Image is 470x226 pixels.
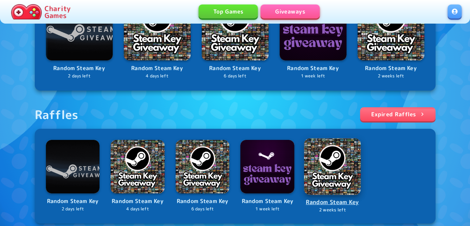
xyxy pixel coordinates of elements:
a: Charity Games [8,3,73,21]
a: LogoRandom Steam Key2 days left [46,140,100,212]
p: Random Steam Key [358,64,424,73]
a: LogoRandom Steam Key1 week left [240,140,294,212]
p: 2 weeks left [358,73,424,79]
a: Expired Raffles [360,107,436,121]
p: 4 days left [124,73,191,79]
p: 2 weeks left [305,207,360,213]
p: Random Steam Key [111,197,165,206]
p: Random Steam Key [46,64,113,73]
a: LogoRandom Steam Key4 days left [111,140,165,212]
p: 2 days left [46,206,100,212]
img: Logo [46,140,100,194]
img: Logo [176,140,230,194]
img: Logo [304,138,361,195]
img: Logo [111,140,165,194]
p: 1 week left [280,73,346,79]
div: Raffles [35,107,79,122]
p: Random Steam Key [176,197,230,206]
p: 6 days left [176,206,230,212]
p: 6 days left [202,73,269,79]
p: 1 week left [240,206,294,212]
p: 2 days left [46,73,113,79]
img: Charity.Games [11,4,42,19]
p: Random Steam Key [46,197,100,206]
img: Logo [240,140,294,194]
p: Random Steam Key [202,64,269,73]
a: LogoRandom Steam Key2 weeks left [305,139,360,214]
p: Random Steam Key [280,64,346,73]
p: Charity Games [45,5,71,19]
a: Top Games [199,5,258,18]
a: LogoRandom Steam Key6 days left [176,140,230,212]
p: Random Steam Key [124,64,191,73]
p: 4 days left [111,206,165,212]
a: Giveaways [261,5,320,18]
p: Random Steam Key [240,197,294,206]
p: Random Steam Key [305,198,360,207]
